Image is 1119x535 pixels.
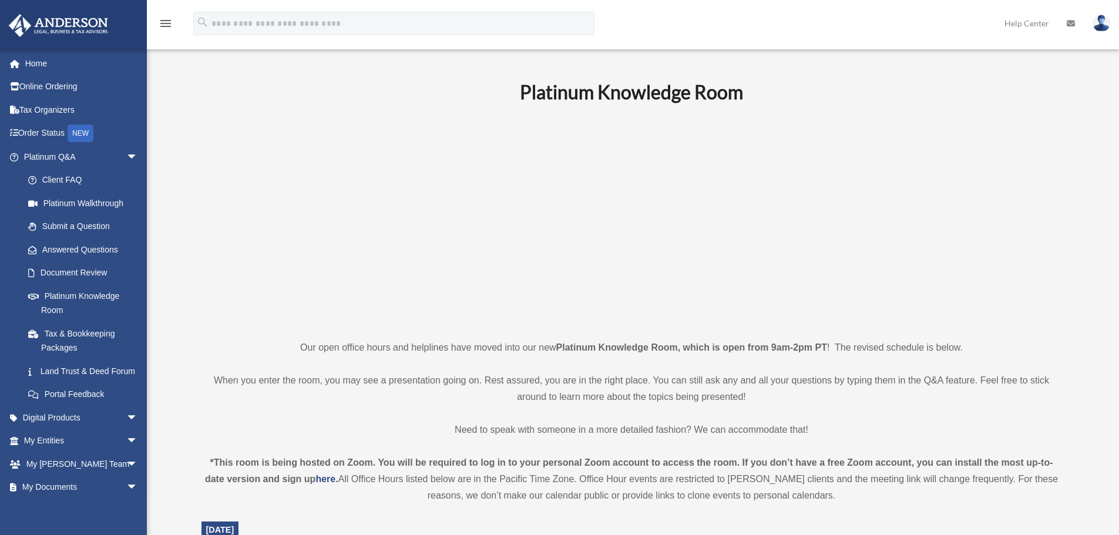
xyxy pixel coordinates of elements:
div: NEW [68,125,93,142]
i: search [196,16,209,29]
img: User Pic [1093,15,1110,32]
a: Submit a Question [16,215,156,238]
span: arrow_drop_down [126,406,150,430]
iframe: 231110_Toby_KnowledgeRoom [455,119,808,318]
a: Home [8,52,156,75]
p: When you enter the room, you may see a presentation going on. Rest assured, you are in the right ... [201,372,1062,405]
strong: . [335,474,338,484]
a: Document Review [16,261,156,285]
i: menu [159,16,173,31]
a: My [PERSON_NAME] Teamarrow_drop_down [8,452,156,476]
a: Platinum Walkthrough [16,191,156,215]
strong: *This room is being hosted on Zoom. You will be required to log in to your personal Zoom account ... [205,457,1053,484]
span: arrow_drop_down [126,476,150,500]
b: Platinum Knowledge Room [520,80,743,103]
img: Anderson Advisors Platinum Portal [5,14,112,37]
span: arrow_drop_down [126,452,150,476]
a: here [315,474,335,484]
span: [DATE] [206,525,234,534]
a: Client FAQ [16,169,156,192]
a: Tax & Bookkeeping Packages [16,322,156,359]
p: Our open office hours and helplines have moved into our new ! The revised schedule is below. [201,339,1062,356]
a: Land Trust & Deed Forum [16,359,156,383]
a: menu [159,21,173,31]
a: Tax Organizers [8,98,156,122]
span: arrow_drop_down [126,145,150,169]
a: My Documentsarrow_drop_down [8,476,156,499]
a: Portal Feedback [16,383,156,406]
a: Order StatusNEW [8,122,156,146]
a: Digital Productsarrow_drop_down [8,406,156,429]
a: My Entitiesarrow_drop_down [8,429,156,453]
a: Answered Questions [16,238,156,261]
p: Need to speak with someone in a more detailed fashion? We can accommodate that! [201,422,1062,438]
a: Online Ordering [8,75,156,99]
strong: Platinum Knowledge Room, which is open from 9am-2pm PT [556,342,827,352]
a: Platinum Q&Aarrow_drop_down [8,145,156,169]
div: All Office Hours listed below are in the Pacific Time Zone. Office Hour events are restricted to ... [201,455,1062,504]
span: arrow_drop_down [126,429,150,453]
a: Platinum Knowledge Room [16,284,150,322]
